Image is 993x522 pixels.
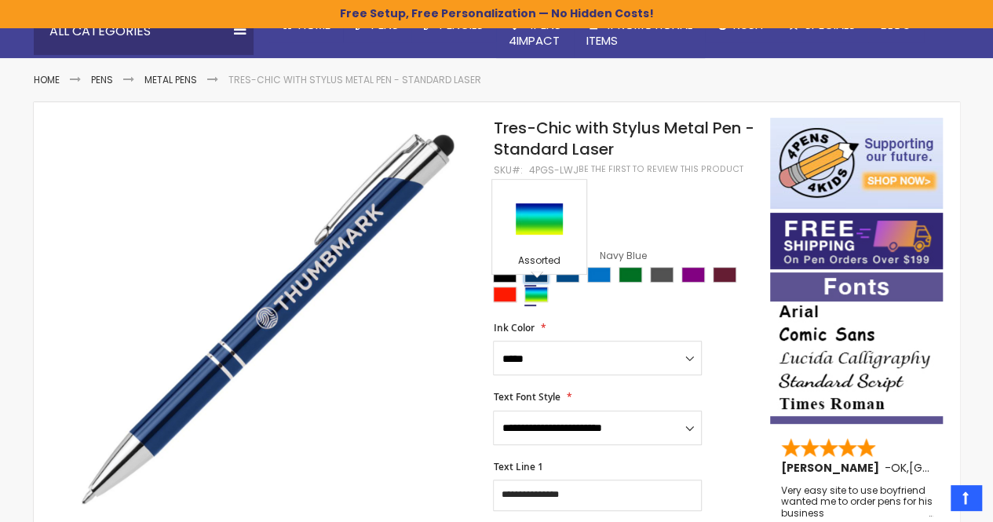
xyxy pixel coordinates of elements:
span: Tres-Chic with Stylus Metal Pen - Standard Laser [493,117,754,160]
span: Blog [881,16,911,33]
div: Gunmetal [650,267,674,283]
span: 4Pens 4impact [509,16,561,49]
span: 4PROMOTIONAL ITEMS [586,16,692,49]
div: All Categories [34,8,254,55]
div: Dark Red [713,267,736,283]
div: 4PGS-LWJ [528,164,578,177]
div: Very easy site to use boyfriend wanted me to order pens for his business [781,485,933,519]
span: [PERSON_NAME] [781,460,885,476]
a: Be the first to review this product [578,163,743,175]
li: Tres-Chic with Stylus Metal Pen - Standard Laser [228,74,481,86]
a: Metal Pens [144,73,197,86]
div: Purple [681,267,705,283]
a: 4Pens4impact [496,8,574,59]
div: Bright Red [493,287,517,302]
span: Pencils [440,16,484,33]
span: Navy Blue [586,249,646,262]
img: 4pens 4 kids [770,118,943,209]
span: Rush [733,16,763,33]
span: Ink Color [493,321,534,334]
div: Assorted [524,287,548,302]
img: font-personalization-examples [770,272,943,424]
div: Blue Light [587,267,611,283]
span: Text Line 1 [493,460,542,473]
img: Free shipping on orders over $199 [770,213,943,269]
span: Home [298,16,330,33]
span: Pens [371,16,399,33]
strong: SKU [493,163,522,177]
a: Top [951,485,981,510]
a: 4PROMOTIONALITEMS [574,8,705,59]
span: OK [891,460,907,476]
div: Green [619,267,642,283]
div: Assorted [496,254,582,270]
span: Text Font Style [493,390,560,403]
a: Home [34,73,60,86]
span: Specials [805,16,856,33]
a: Pens [91,73,113,86]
